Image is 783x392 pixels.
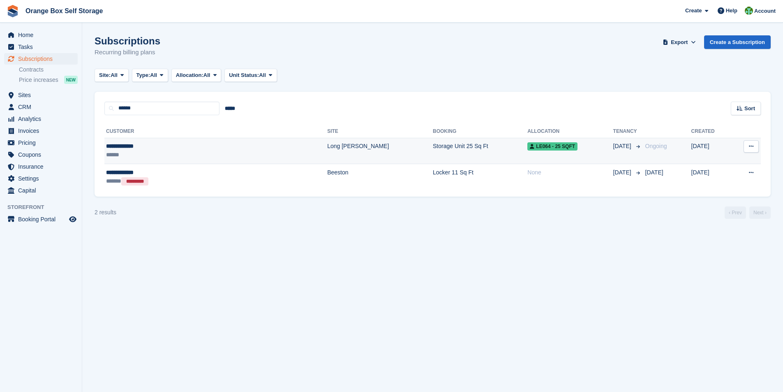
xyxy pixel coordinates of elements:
a: Orange Box Self Storage [22,4,106,18]
span: Create [685,7,702,15]
a: menu [4,161,78,172]
a: menu [4,53,78,65]
span: Unit Status: [229,71,259,79]
span: Type: [136,71,150,79]
a: menu [4,41,78,53]
span: CRM [18,101,67,113]
td: [DATE] [691,138,732,164]
a: menu [4,185,78,196]
a: Preview store [68,214,78,224]
span: [DATE] [645,169,663,176]
span: All [150,71,157,79]
span: LE064 - 25 SQFT [527,142,577,151]
button: Allocation: All [171,69,222,82]
a: menu [4,173,78,184]
span: Insurance [18,161,67,172]
a: Next [749,206,771,219]
th: Allocation [527,125,613,138]
p: Recurring billing plans [95,48,160,57]
span: Storefront [7,203,82,211]
a: menu [4,101,78,113]
a: Create a Subscription [704,35,771,49]
th: Tenancy [613,125,642,138]
h1: Subscriptions [95,35,160,46]
span: Ongoing [645,143,667,149]
span: [DATE] [613,142,633,151]
th: Created [691,125,732,138]
button: Export [661,35,698,49]
a: menu [4,137,78,148]
span: All [111,71,118,79]
span: Pricing [18,137,67,148]
span: Allocation: [176,71,203,79]
a: menu [4,113,78,125]
div: None [527,168,613,177]
span: Coupons [18,149,67,160]
th: Customer [104,125,327,138]
span: Booking Portal [18,213,67,225]
nav: Page [723,206,772,219]
span: Tasks [18,41,67,53]
span: Sites [18,89,67,101]
span: All [203,71,210,79]
button: Unit Status: All [224,69,277,82]
span: Site: [99,71,111,79]
span: Price increases [19,76,58,84]
td: [DATE] [691,164,732,190]
td: Locker 11 Sq Ft [433,164,527,190]
td: Long [PERSON_NAME] [327,138,433,164]
td: Storage Unit 25 Sq Ft [433,138,527,164]
a: Price increases NEW [19,75,78,84]
img: Binder Bhardwaj [745,7,753,15]
span: Analytics [18,113,67,125]
a: menu [4,125,78,137]
div: 2 results [95,208,116,217]
button: Site: All [95,69,129,82]
span: [DATE] [613,168,633,177]
th: Booking [433,125,527,138]
img: stora-icon-8386f47178a22dfd0bd8f6a31ec36ba5ce8667c1dd55bd0f319d3a0aa187defe.svg [7,5,19,17]
span: Export [671,38,688,46]
span: Settings [18,173,67,184]
td: Beeston [327,164,433,190]
span: Account [754,7,776,15]
a: Contracts [19,66,78,74]
a: menu [4,89,78,101]
span: Help [726,7,737,15]
a: Previous [725,206,746,219]
a: menu [4,149,78,160]
span: All [259,71,266,79]
span: Subscriptions [18,53,67,65]
th: Site [327,125,433,138]
button: Type: All [132,69,168,82]
a: menu [4,29,78,41]
span: Invoices [18,125,67,137]
span: Sort [744,104,755,113]
span: Capital [18,185,67,196]
span: Home [18,29,67,41]
div: NEW [64,76,78,84]
a: menu [4,213,78,225]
